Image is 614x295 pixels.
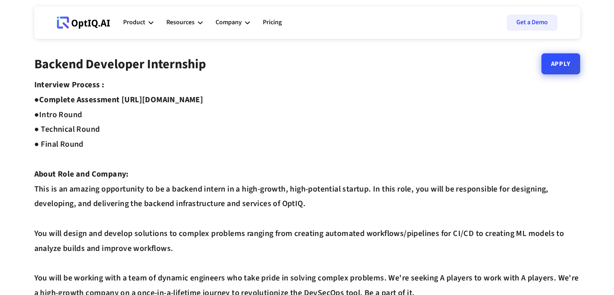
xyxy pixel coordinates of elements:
div: Resources [166,17,195,28]
div: Resources [166,11,203,35]
strong: Backend Developer Internship [34,55,206,74]
a: Webflow Homepage [57,11,110,35]
a: Pricing [263,11,282,35]
a: Get a Demo [507,15,557,31]
strong: About Role and Company: [34,169,129,180]
div: Product [123,11,153,35]
strong: Interview Process : [34,79,105,91]
div: Company [216,17,242,28]
a: Apply [541,53,580,74]
div: Product [123,17,145,28]
div: Company [216,11,250,35]
strong: Complete Assessment [URL][DOMAIN_NAME] ● [34,94,203,120]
